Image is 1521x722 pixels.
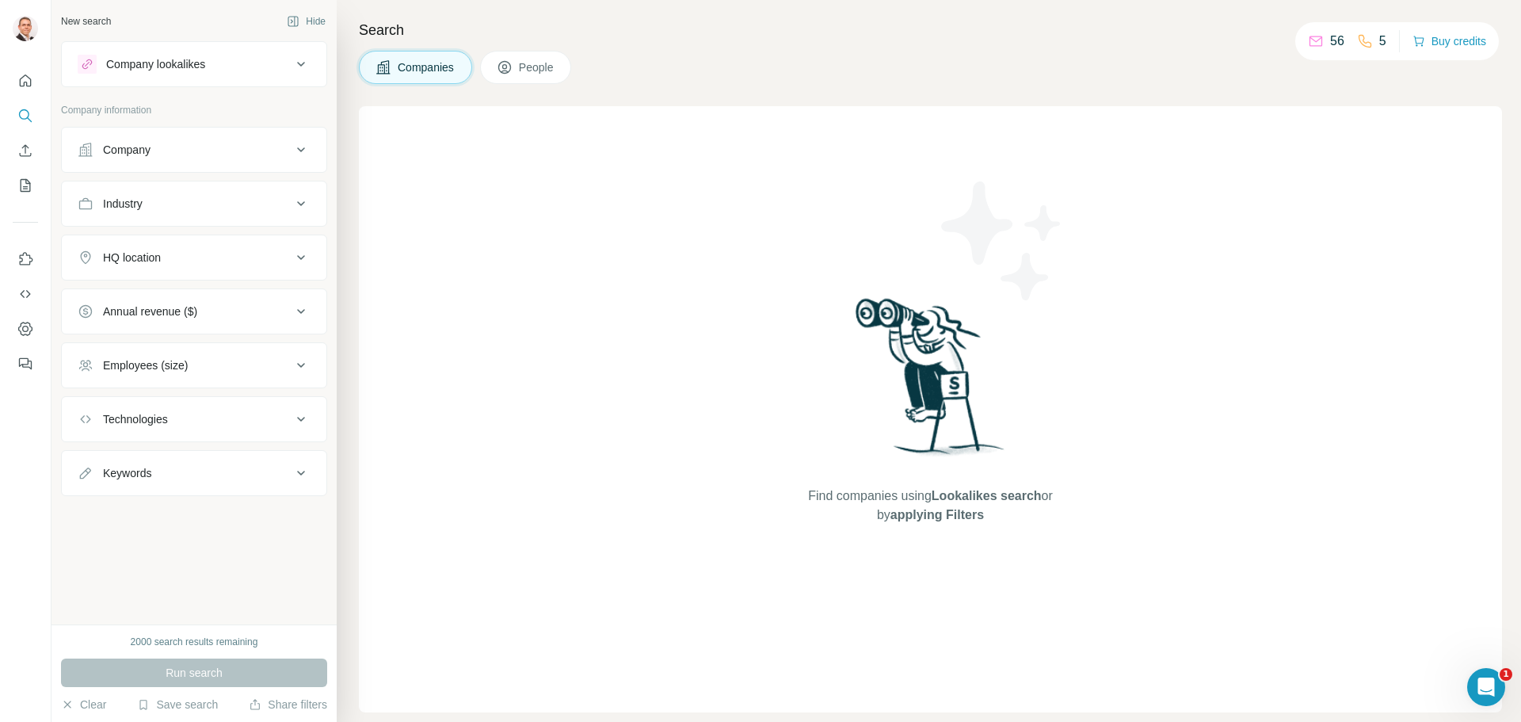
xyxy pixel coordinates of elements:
div: 2000 search results remaining [131,635,258,649]
img: Avatar [13,16,38,41]
button: Quick start [13,67,38,95]
button: Save search [137,697,218,712]
button: Buy credits [1412,30,1486,52]
button: Clear [61,697,106,712]
img: Surfe Illustration - Woman searching with binoculars [848,294,1013,471]
button: Company lookalikes [62,45,326,83]
span: applying Filters [890,508,984,521]
p: Company information [61,103,327,117]
div: Technologies [103,411,168,427]
div: Company lookalikes [106,56,205,72]
span: Companies [398,59,456,75]
button: Dashboard [13,315,38,343]
button: Share filters [249,697,327,712]
div: Annual revenue ($) [103,304,197,319]
button: My lists [13,171,38,200]
h4: Search [359,19,1502,41]
p: 56 [1330,32,1344,51]
div: New search [61,14,111,29]
div: Company [103,142,151,158]
button: Industry [62,185,326,223]
span: 1 [1500,668,1512,681]
button: Use Surfe API [13,280,38,308]
span: Find companies using or by [803,487,1057,525]
button: Keywords [62,454,326,492]
button: Hide [276,10,337,33]
button: Feedback [13,350,38,378]
button: Use Surfe on LinkedIn [13,245,38,273]
span: People [519,59,555,75]
span: Lookalikes search [932,489,1042,502]
button: HQ location [62,239,326,277]
button: Technologies [62,400,326,438]
button: Company [62,131,326,169]
button: Annual revenue ($) [62,292,326,330]
iframe: Intercom live chat [1467,668,1505,706]
div: Industry [103,196,143,212]
button: Employees (size) [62,346,326,384]
div: Employees (size) [103,357,188,373]
p: 5 [1379,32,1386,51]
img: Surfe Illustration - Stars [931,170,1073,312]
button: Search [13,101,38,130]
div: HQ location [103,250,161,265]
div: Keywords [103,465,151,481]
button: Enrich CSV [13,136,38,165]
